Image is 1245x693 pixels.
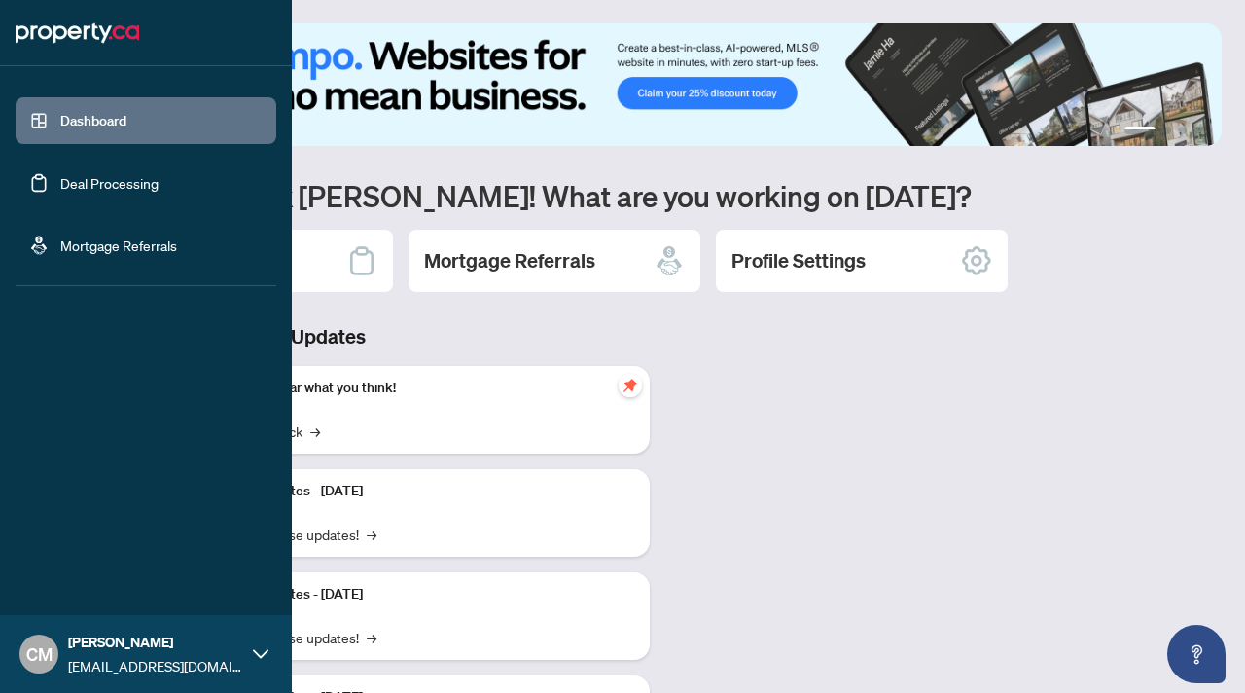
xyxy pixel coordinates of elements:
[60,237,177,254] a: Mortgage Referrals
[367,627,376,648] span: →
[204,481,634,502] p: Platform Updates - [DATE]
[367,524,376,545] span: →
[101,177,1222,214] h1: Welcome back [PERSON_NAME]! What are you working on [DATE]?
[731,247,866,274] h2: Profile Settings
[68,655,243,676] span: [EMAIL_ADDRESS][DOMAIN_NAME]
[1163,127,1171,134] button: 2
[424,247,595,274] h2: Mortgage Referrals
[619,374,642,397] span: pushpin
[26,640,53,668] span: CM
[1194,127,1202,134] button: 4
[204,584,634,605] p: Platform Updates - [DATE]
[204,378,634,399] p: We want to hear what you think!
[16,18,139,49] img: logo
[60,112,126,129] a: Dashboard
[1167,625,1226,683] button: Open asap
[1124,127,1156,134] button: 1
[101,23,1222,146] img: Slide 0
[60,174,159,192] a: Deal Processing
[101,323,650,350] h3: Brokerage & Industry Updates
[68,632,243,653] span: [PERSON_NAME]
[1179,127,1187,134] button: 3
[310,420,320,442] span: →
